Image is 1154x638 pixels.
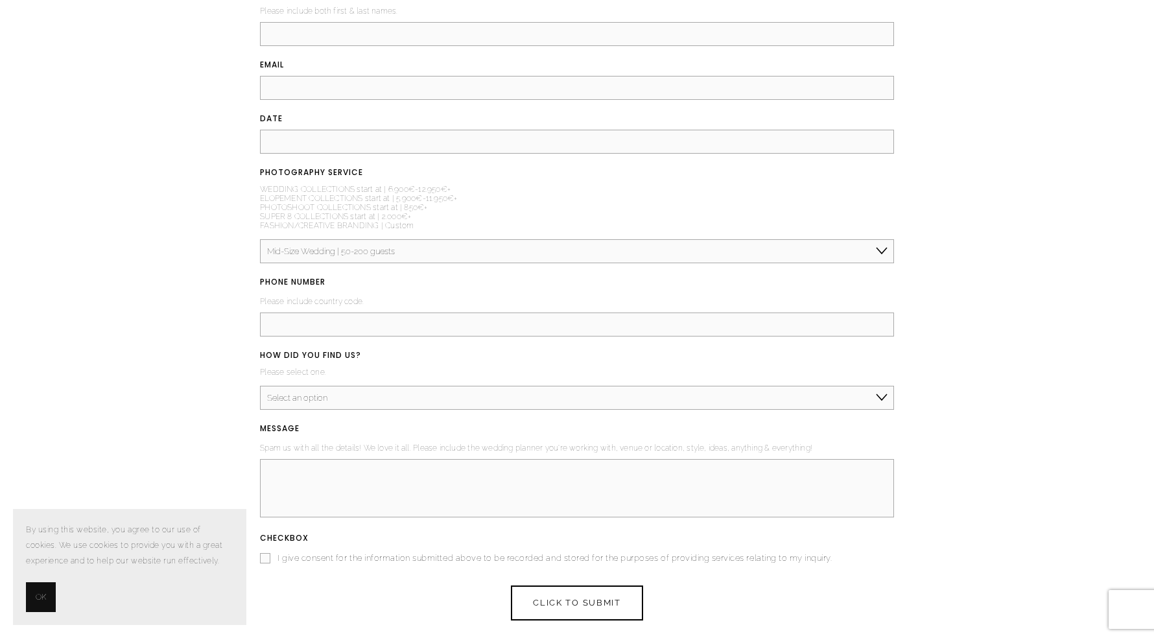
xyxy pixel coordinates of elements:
p: Please include country code. [260,293,894,310]
select: PHOTOGRAPHY SERVICE [260,239,894,263]
span: HOW DID YOU FIND US? [260,348,361,364]
span: PHONE NUMBER [260,275,325,290]
select: HOW DID YOU FIND US? [260,386,894,410]
input: I give consent for the information submitted above to be recorded and stored for the purposes of ... [260,553,270,563]
p: Spam us with all the details! We love it all. Please include the wedding planner you're working w... [260,440,894,456]
p: Please include both first & last names. [260,3,894,19]
button: CLICK TO SUBMITCLICK TO SUBMIT [511,585,643,620]
p: WEDDING COLLECTIONS start at | 6.900€-12.950€+ ELOPEMENT COLLECTIONS start at | 5.900€-11.950€+ P... [260,181,457,234]
p: Please select one. [260,364,361,381]
section: Cookie banner [13,509,246,625]
button: OK [26,582,56,612]
span: OK [36,589,46,605]
span: PHOTOGRAPHY SERVICE [260,165,363,181]
span: Email [260,58,284,73]
span: CLICK TO SUBMIT [533,598,620,608]
span: MESSAGE [260,421,300,437]
span: I give consent for the information submitted above to be recorded and stored for the purposes of ... [277,553,832,563]
span: Checkbox [260,531,309,547]
p: By using this website, you agree to our use of cookies. We use cookies to provide you with a grea... [26,522,233,569]
span: DATE [260,112,283,127]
